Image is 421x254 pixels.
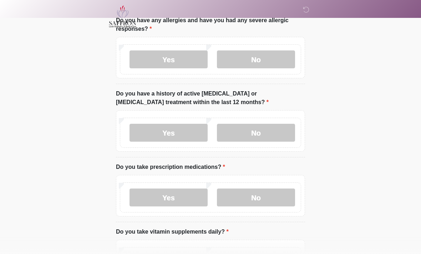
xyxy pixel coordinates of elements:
[116,89,305,107] label: Do you have a history of active [MEDICAL_DATA] or [MEDICAL_DATA] treatment within the last 12 mon...
[116,163,225,171] label: Do you take prescription medications?
[130,50,208,68] label: Yes
[109,5,137,28] img: Saffron Laser Aesthetics and Medical Spa Logo
[217,50,295,68] label: No
[217,189,295,206] label: No
[116,228,229,236] label: Do you take vitamin supplements daily?
[217,124,295,142] label: No
[130,189,208,206] label: Yes
[130,124,208,142] label: Yes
